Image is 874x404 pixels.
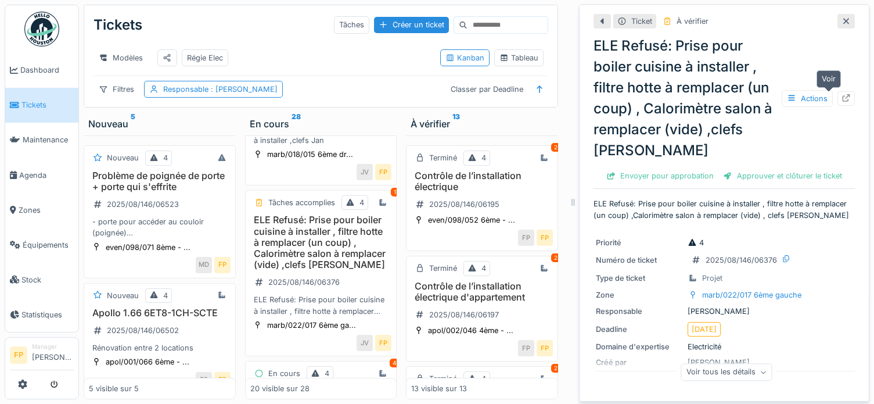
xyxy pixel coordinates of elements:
[551,253,560,262] div: 2
[428,214,515,226] div: even/098/052 6ème - ...
[5,262,78,297] a: Stock
[21,274,74,285] span: Stock
[782,90,833,107] div: Actions
[19,205,74,216] span: Zones
[334,16,369,33] div: Tâches
[93,10,142,40] div: Tickets
[106,356,189,367] div: apol/001/066 6ème - ...
[702,289,801,301] div: marb/022/017 6ème gauche
[702,273,722,284] div: Projet
[196,257,212,273] div: MD
[32,342,74,351] div: Manager
[24,12,59,47] img: Badge_color-CXgf-gQk.svg
[596,273,683,284] div: Type de ticket
[5,123,78,158] a: Maintenance
[89,216,231,238] div: - porte pour accéder au couloir (poignée) - porte chambre (poignée) -porte chambre 2 (constater p...
[89,342,231,353] div: Rénovation entre 2 locations
[429,373,457,384] div: Terminé
[551,143,560,152] div: 2
[375,335,391,351] div: FP
[23,134,74,145] span: Maintenance
[107,152,139,163] div: Nouveau
[411,281,553,303] h3: Contrôle de l’installation électrique d'appartement
[429,309,499,320] div: 2025/08/146/06197
[481,263,486,274] div: 4
[250,383,310,394] div: 20 visible sur 28
[250,214,392,270] h3: ELE Refusé: Prise pour boiler cuisine à installer , filtre hotte à remplacer (un coup) , Calorimè...
[429,263,457,274] div: Terminé
[5,227,78,262] a: Équipements
[21,309,74,320] span: Statistiques
[250,117,393,131] div: En cours
[359,197,364,208] div: 4
[411,170,553,192] h3: Contrôle de l’installation électrique
[429,152,457,163] div: Terminé
[107,199,179,210] div: 2025/08/146/06523
[196,372,212,388] div: FP
[596,255,683,266] div: Numéro de ticket
[267,149,353,160] div: marb/018/015 6ème dr...
[602,168,718,184] div: Envoyer pour approbation
[596,341,853,352] div: Electricité
[163,290,168,301] div: 4
[445,81,528,98] div: Classer par Deadline
[268,368,300,379] div: En cours
[594,35,855,161] div: ELE Refusé: Prise pour boiler cuisine à installer , filtre hotte à remplacer (un coup) , Calorimè...
[131,117,135,131] sup: 5
[93,49,148,66] div: Modèles
[107,290,139,301] div: Nouveau
[163,84,278,95] div: Responsable
[10,346,27,364] li: FP
[107,325,179,336] div: 2025/08/146/06502
[445,52,484,63] div: Kanban
[428,325,513,336] div: apol/002/046 4ème - ...
[208,85,278,94] span: : [PERSON_NAME]
[5,297,78,332] a: Statistiques
[268,197,335,208] div: Tâches accomplies
[681,364,772,381] div: Voir tous les détails
[596,324,683,335] div: Deadline
[10,342,74,370] a: FP Manager[PERSON_NAME]
[357,335,373,351] div: JV
[89,308,231,319] h3: Apollo 1.66 6ET8-1CH-SCTE
[23,239,74,251] span: Équipements
[5,53,78,88] a: Dashboard
[5,158,78,192] a: Agenda
[688,237,704,248] div: 4
[375,164,391,180] div: FP
[537,230,553,246] div: FP
[411,383,467,394] div: 13 visible sur 13
[411,117,553,131] div: À vérifier
[391,188,399,196] div: 1
[596,306,853,317] div: [PERSON_NAME]
[594,198,855,220] p: ELE Refusé: Prise pour boiler cuisine à installer , filtre hotte à remplacer (un coup) ,Calorimèt...
[20,65,74,76] span: Dashboard
[88,117,231,131] div: Nouveau
[89,383,139,394] div: 5 visible sur 5
[537,340,553,356] div: FP
[481,373,486,384] div: 4
[32,342,74,367] li: [PERSON_NAME]
[268,277,340,288] div: 2025/08/146/06376
[518,230,534,246] div: FP
[706,255,777,266] div: 2025/08/146/06376
[5,192,78,227] a: Zones
[596,306,683,317] div: Responsable
[325,368,329,379] div: 4
[390,359,399,367] div: 4
[19,170,74,181] span: Agenda
[596,289,683,301] div: Zone
[89,170,231,192] h3: Problème de poignée de porte + porte qui s'effrite
[677,16,708,27] div: À vérifier
[214,257,231,273] div: FP
[106,242,190,253] div: even/098/071 8ème - ...
[429,199,499,210] div: 2025/08/146/06195
[551,364,560,373] div: 2
[596,341,683,352] div: Domaine d'expertise
[250,294,392,316] div: ELE Refusé: Prise pour boiler cuisine à installer , filtre hotte à remplacer (un coup) ,Calorimèt...
[267,320,356,331] div: marb/022/017 6ème ga...
[596,237,683,248] div: Priorité
[93,81,139,98] div: Filtres
[5,88,78,123] a: Tickets
[518,340,534,356] div: FP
